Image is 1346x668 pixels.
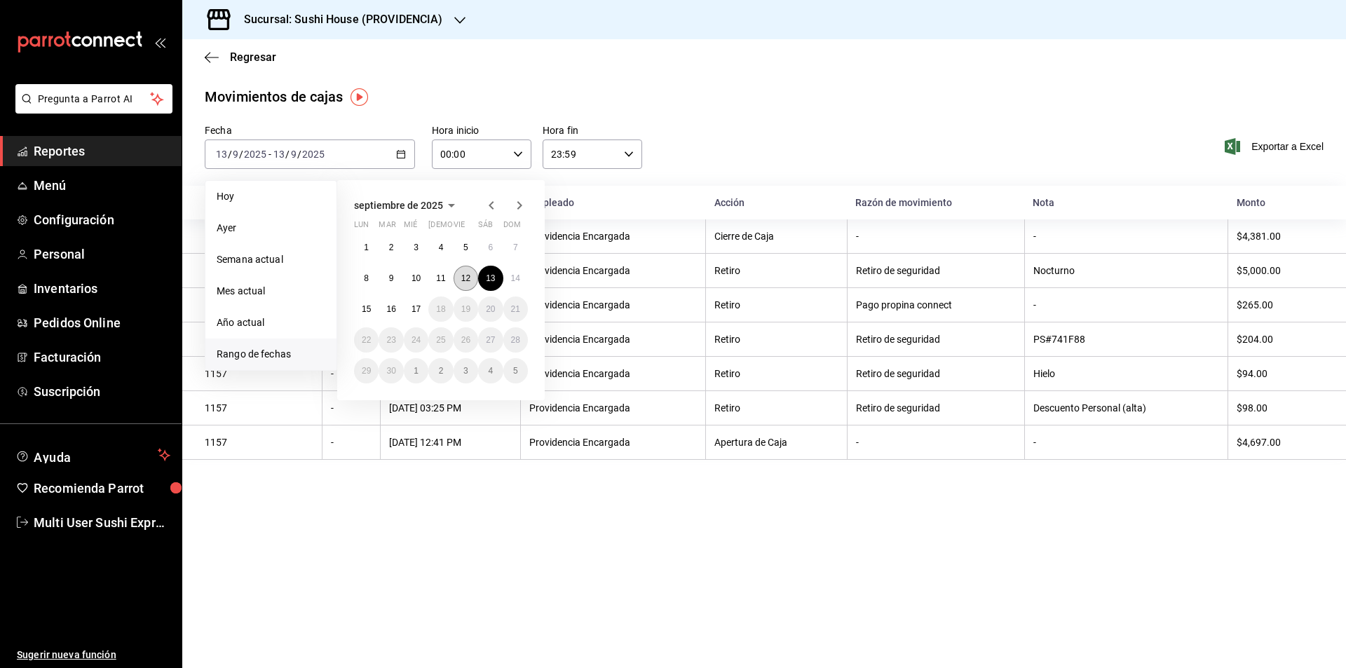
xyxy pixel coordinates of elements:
div: Nocturno [1033,265,1220,276]
span: Regresar [230,50,276,64]
span: Inventarios [34,279,170,298]
span: Personal [34,245,170,264]
abbr: 3 de octubre de 2025 [463,366,468,376]
button: 16 de septiembre de 2025 [379,296,403,322]
button: 8 de septiembre de 2025 [354,266,379,291]
div: - [1033,299,1220,311]
button: 12 de septiembre de 2025 [454,266,478,291]
button: 7 de septiembre de 2025 [503,235,528,260]
button: 3 de septiembre de 2025 [404,235,428,260]
div: Hielo [1033,368,1220,379]
abbr: 1 de septiembre de 2025 [364,243,369,252]
span: Ayer [217,221,325,236]
div: - [331,368,372,379]
button: 20 de septiembre de 2025 [478,296,503,322]
abbr: 7 de septiembre de 2025 [513,243,518,252]
div: $265.00 [1237,299,1324,311]
button: 1 de septiembre de 2025 [354,235,379,260]
abbr: 8 de septiembre de 2025 [364,273,369,283]
div: Providencia Encargada [529,402,697,414]
abbr: 24 de septiembre de 2025 [412,335,421,345]
button: 30 de septiembre de 2025 [379,358,403,383]
button: 5 de octubre de 2025 [503,358,528,383]
div: $94.00 [1237,368,1324,379]
span: / [297,149,301,160]
span: Mes actual [217,284,325,299]
button: 15 de septiembre de 2025 [354,296,379,322]
button: Regresar [205,50,276,64]
abbr: martes [379,220,395,235]
div: Providencia Encargada [529,368,697,379]
abbr: 16 de septiembre de 2025 [386,304,395,314]
span: Rango de fechas [217,347,325,362]
button: 10 de septiembre de 2025 [404,266,428,291]
button: 29 de septiembre de 2025 [354,358,379,383]
div: Descuento Personal (alta) [1033,402,1220,414]
button: 5 de septiembre de 2025 [454,235,478,260]
span: Recomienda Parrot [34,479,170,498]
button: 21 de septiembre de 2025 [503,296,528,322]
span: septiembre de 2025 [354,200,443,211]
button: 14 de septiembre de 2025 [503,266,528,291]
span: / [228,149,232,160]
abbr: lunes [354,220,369,235]
abbr: 19 de septiembre de 2025 [461,304,470,314]
span: - [268,149,271,160]
button: Pregunta a Parrot AI [15,84,172,114]
button: 4 de octubre de 2025 [478,358,503,383]
span: Configuración [34,210,170,229]
button: septiembre de 2025 [354,197,460,214]
abbr: viernes [454,220,465,235]
div: Retiro [714,368,838,379]
abbr: 1 de octubre de 2025 [414,366,419,376]
abbr: 15 de septiembre de 2025 [362,304,371,314]
span: Hoy [217,189,325,204]
button: 13 de septiembre de 2025 [478,266,503,291]
div: Retiro [714,299,838,311]
div: Retiro de seguridad [856,265,1016,276]
div: Movimientos de cajas [205,86,344,107]
abbr: 12 de septiembre de 2025 [461,273,470,283]
div: Nota [1033,197,1220,208]
span: Pedidos Online [34,313,170,332]
button: 26 de septiembre de 2025 [454,327,478,353]
label: Hora inicio [432,125,531,135]
div: 1157 [205,437,313,448]
abbr: 14 de septiembre de 2025 [511,273,520,283]
abbr: 4 de octubre de 2025 [488,366,493,376]
abbr: 4 de septiembre de 2025 [439,243,444,252]
span: Sugerir nueva función [17,648,170,662]
abbr: domingo [503,220,521,235]
abbr: 10 de septiembre de 2025 [412,273,421,283]
abbr: sábado [478,220,493,235]
div: Retiro de seguridad [856,402,1016,414]
button: 17 de septiembre de 2025 [404,296,428,322]
abbr: miércoles [404,220,417,235]
div: $204.00 [1237,334,1324,345]
input: -- [290,149,297,160]
img: Tooltip marker [351,88,368,106]
div: Providencia Encargada [529,231,697,242]
span: Multi User Sushi Express [34,513,170,532]
input: -- [232,149,239,160]
div: $98.00 [1237,402,1324,414]
button: 4 de septiembre de 2025 [428,235,453,260]
button: 27 de septiembre de 2025 [478,327,503,353]
div: Monto [1237,197,1324,208]
div: Apertura de Caja [714,437,838,448]
input: -- [273,149,285,160]
label: Fecha [205,125,415,135]
div: Retiro de seguridad [856,334,1016,345]
input: ---- [243,149,267,160]
abbr: 6 de septiembre de 2025 [488,243,493,252]
abbr: 20 de septiembre de 2025 [486,304,495,314]
div: - [856,437,1016,448]
span: Suscripción [34,382,170,401]
button: 2 de septiembre de 2025 [379,235,403,260]
div: $4,381.00 [1237,231,1324,242]
abbr: 17 de septiembre de 2025 [412,304,421,314]
div: $4,697.00 [1237,437,1324,448]
span: Ayuda [34,447,152,463]
input: ---- [301,149,325,160]
button: 25 de septiembre de 2025 [428,327,453,353]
